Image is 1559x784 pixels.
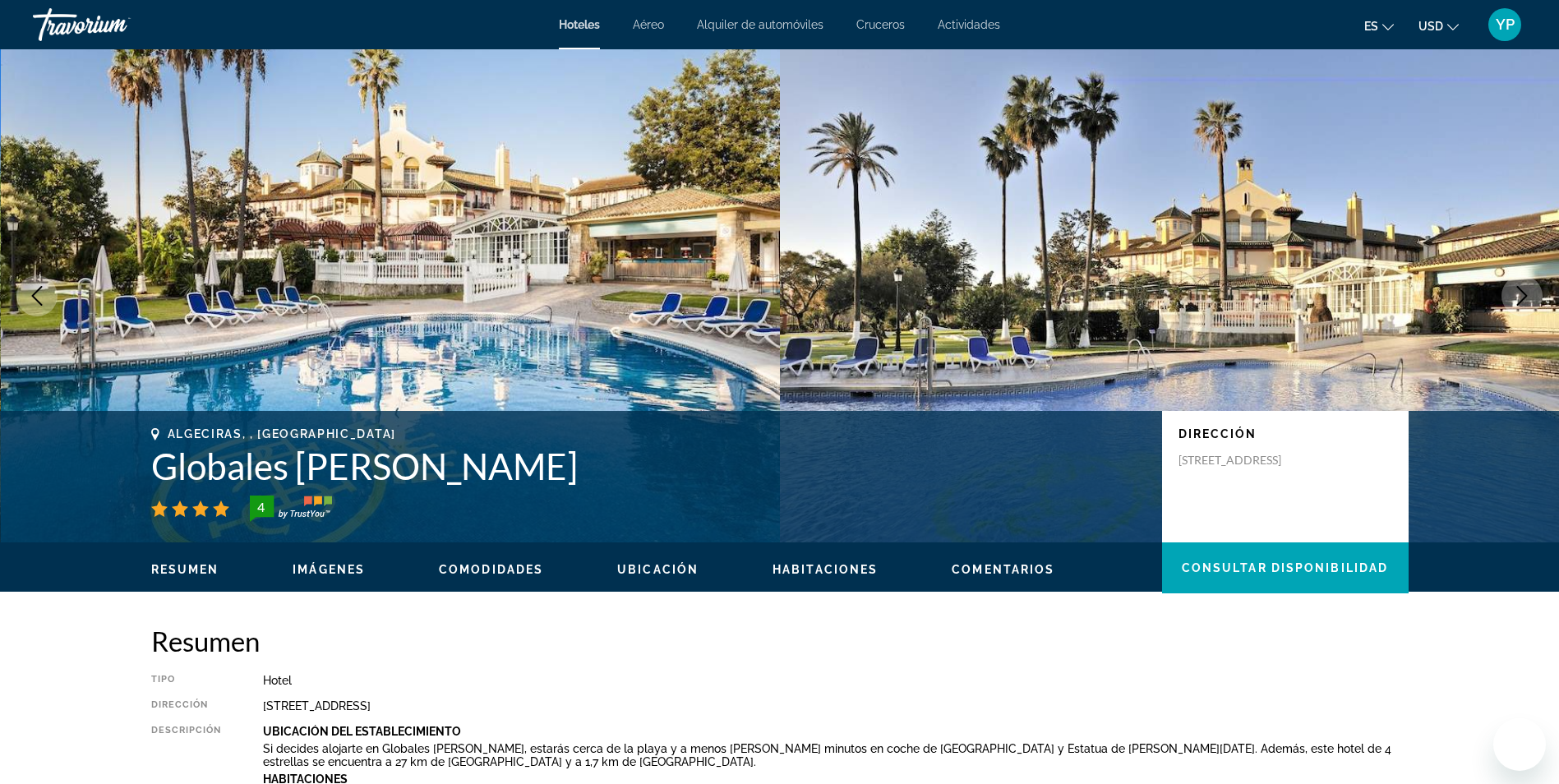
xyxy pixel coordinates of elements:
p: [STREET_ADDRESS] [1178,453,1310,468]
button: Change currency [1418,14,1459,38]
div: [STREET_ADDRESS] [263,699,1409,713]
button: Resumen [151,562,219,577]
a: Actividades [938,18,1000,31]
a: Cruceros [856,18,905,31]
button: Change language [1364,14,1394,38]
button: Next image [1501,275,1543,316]
button: Comentarios [952,562,1054,577]
a: Hoteles [559,18,600,31]
div: Dirección [151,699,222,713]
span: YP [1496,16,1515,33]
p: Si decides alojarte en Globales [PERSON_NAME], estarás cerca de la playa y a menos [PERSON_NAME] ... [263,742,1409,768]
button: Imágenes [293,562,365,577]
span: es [1364,20,1378,33]
button: Comodidades [439,562,543,577]
iframe: Botón para iniciar la ventana de mensajería [1493,718,1546,771]
button: Previous image [16,275,58,316]
a: Alquiler de automóviles [697,18,823,31]
button: Consultar disponibilidad [1162,542,1409,593]
p: Dirección [1178,427,1392,440]
button: User Menu [1483,7,1526,42]
div: 4 [245,497,278,517]
div: Tipo [151,674,222,687]
span: USD [1418,20,1443,33]
a: Travorium [33,3,197,46]
b: Ubicación Del Establecimiento [263,725,461,738]
span: Consultar disponibilidad [1182,561,1388,574]
span: Algeciras, , [GEOGRAPHIC_DATA] [168,427,396,440]
a: Aéreo [633,18,664,31]
h1: Globales [PERSON_NAME] [151,445,1146,487]
button: Ubicación [617,562,699,577]
h2: Resumen [151,625,1409,657]
div: Hotel [263,674,1409,687]
button: Habitaciones [773,562,878,577]
img: trustyou-badge-hor.svg [250,496,332,522]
